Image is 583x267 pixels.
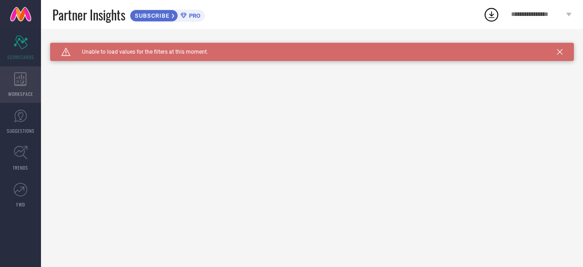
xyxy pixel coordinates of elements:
span: SCORECARDS [7,54,34,60]
span: FWD [16,201,25,208]
span: SUGGESTIONS [7,127,35,134]
a: SUBSCRIBEPRO [130,7,205,22]
span: WORKSPACE [8,91,33,97]
span: PRO [187,12,200,19]
span: TRENDS [13,164,28,171]
div: Unable to load filters at this moment. Please try later. [50,43,574,50]
span: Unable to load values for the filters at this moment. [71,49,208,55]
span: SUBSCRIBE [130,12,172,19]
div: Open download list [483,6,500,23]
span: Partner Insights [52,5,125,24]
